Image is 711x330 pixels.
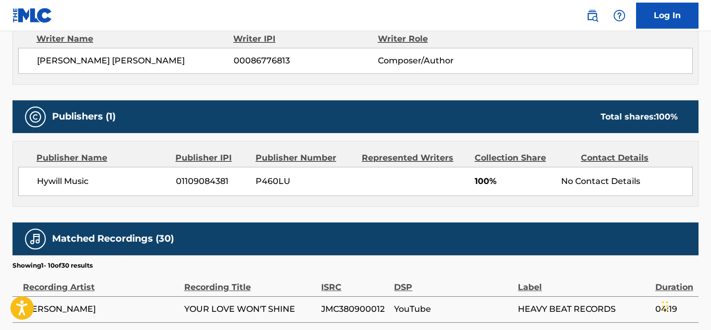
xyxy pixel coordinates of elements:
div: Publisher IPI [175,152,248,164]
p: Showing 1 - 10 of 30 results [12,261,93,270]
div: Writer Role [378,33,509,45]
span: 00086776813 [234,55,378,67]
h5: Matched Recordings (30) [52,233,174,245]
div: No Contact Details [561,175,692,188]
span: [PERSON_NAME] [PERSON_NAME] [37,55,234,67]
div: Collection Share [475,152,573,164]
div: Help [609,5,630,26]
div: Total shares: [601,111,678,123]
img: Publishers [29,111,42,123]
iframe: Chat Widget [659,280,711,330]
span: 04:19 [655,303,693,315]
span: P460LU [256,175,354,188]
span: 100 % [656,112,678,122]
div: Drag [662,291,668,322]
img: help [613,9,626,22]
span: JMC380900012 [321,303,389,315]
img: search [586,9,599,22]
div: Writer IPI [233,33,377,45]
span: Composer/Author [378,55,509,67]
div: DSP [394,270,513,294]
div: Represented Writers [362,152,467,164]
span: 100% [475,175,553,188]
div: Recording Title [184,270,316,294]
a: Log In [636,3,699,29]
img: MLC Logo [12,8,53,23]
div: Duration [655,270,693,294]
span: Hywill Music [37,175,168,188]
div: Writer Name [36,33,233,45]
div: Publisher Name [36,152,168,164]
a: Public Search [582,5,603,26]
img: Matched Recordings [29,233,42,245]
div: ISRC [321,270,389,294]
span: YouTube [394,303,513,315]
span: 01109084381 [176,175,248,188]
span: HEAVY BEAT RECORDS [518,303,650,315]
h5: Publishers (1) [52,111,116,123]
div: Recording Artist [23,270,179,294]
div: Label [518,270,650,294]
div: Contact Details [581,152,679,164]
span: [PERSON_NAME] [23,303,179,315]
div: Publisher Number [256,152,354,164]
span: YOUR LOVE WON'T SHINE [184,303,316,315]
